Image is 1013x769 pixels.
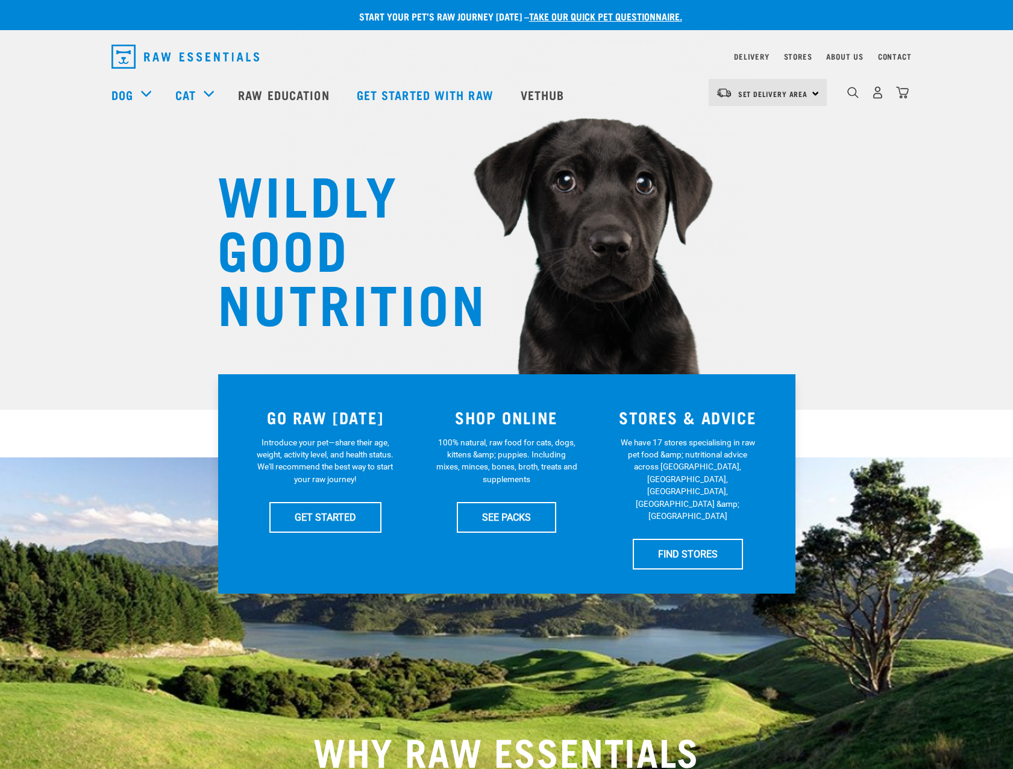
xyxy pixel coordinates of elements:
[878,54,912,58] a: Contact
[423,408,590,427] h3: SHOP ONLINE
[111,45,259,69] img: Raw Essentials Logo
[102,40,912,74] nav: dropdown navigation
[218,166,459,328] h1: WILDLY GOOD NUTRITION
[826,54,863,58] a: About Us
[847,87,859,98] img: home-icon-1@2x.png
[242,408,409,427] h3: GO RAW [DATE]
[633,539,743,569] a: FIND STORES
[457,502,556,532] a: SEE PACKS
[529,13,682,19] a: take our quick pet questionnaire.
[175,86,196,104] a: Cat
[871,86,884,99] img: user.png
[738,92,808,96] span: Set Delivery Area
[509,71,580,119] a: Vethub
[896,86,909,99] img: home-icon@2x.png
[254,436,396,486] p: Introduce your pet—share their age, weight, activity level, and health status. We'll recommend th...
[604,408,771,427] h3: STORES & ADVICE
[345,71,509,119] a: Get started with Raw
[111,86,133,104] a: Dog
[226,71,344,119] a: Raw Education
[716,87,732,98] img: van-moving.png
[436,436,577,486] p: 100% natural, raw food for cats, dogs, kittens &amp; puppies. Including mixes, minces, bones, bro...
[617,436,759,523] p: We have 17 stores specialising in raw pet food &amp; nutritional advice across [GEOGRAPHIC_DATA],...
[784,54,812,58] a: Stores
[734,54,769,58] a: Delivery
[269,502,381,532] a: GET STARTED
